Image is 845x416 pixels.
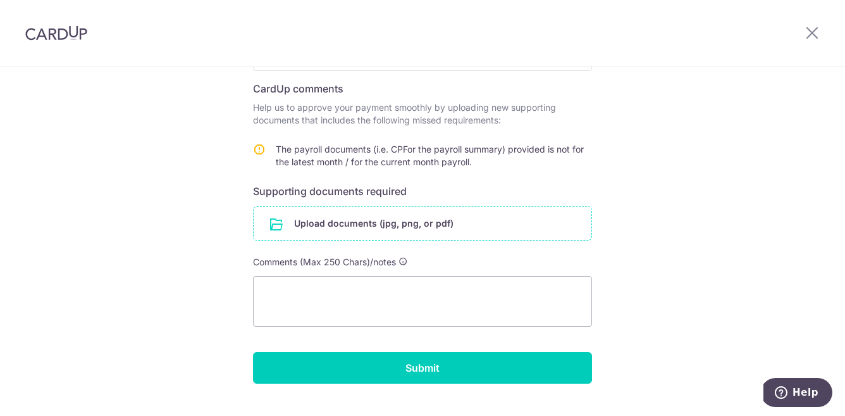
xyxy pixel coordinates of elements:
[253,101,592,127] p: Help us to approve your payment smoothly by uploading new supporting documents that includes the ...
[253,352,592,384] input: Submit
[253,256,396,267] span: Comments (Max 250 Chars)/notes
[253,81,592,96] h6: CardUp comments
[276,144,584,167] span: The payroll documents (i.e. CPFor the payroll summary) provided is not for the latest month / for...
[253,184,592,199] h6: Supporting documents required
[253,206,592,241] div: Upload documents (jpg, png, or pdf)
[763,378,832,410] iframe: Opens a widget where you can find more information
[25,25,87,41] img: CardUp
